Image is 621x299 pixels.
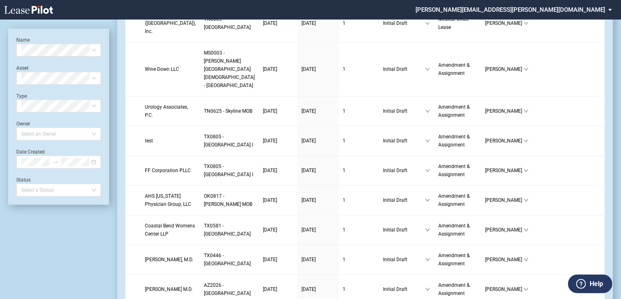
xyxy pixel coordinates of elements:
[263,137,293,145] a: [DATE]
[438,103,477,119] a: Amendment & Assignment
[204,192,255,208] a: OK0817 - [PERSON_NAME] MOB
[263,285,293,293] a: [DATE]
[343,197,346,203] span: 1
[145,12,196,34] span: MedSpa Partners (US), Inc.
[485,285,524,293] span: [PERSON_NAME]
[438,282,470,296] span: Amendment & Assignment
[438,61,477,77] a: Amendment & Assignment
[302,19,335,27] a: [DATE]
[485,65,524,73] span: [PERSON_NAME]
[524,227,529,232] span: down
[204,251,255,268] a: TX0446 - [GEOGRAPHIC_DATA]
[425,227,430,232] span: down
[343,107,375,115] a: 1
[343,168,346,173] span: 1
[302,255,335,264] a: [DATE]
[343,138,346,144] span: 1
[425,168,430,173] span: down
[343,196,375,204] a: 1
[343,226,375,234] a: 1
[383,285,425,293] span: Initial Draft
[145,222,196,238] a: Coastal Bend Womens Center LLP
[263,166,293,175] a: [DATE]
[343,20,346,26] span: 1
[343,255,375,264] a: 1
[204,223,251,237] span: TX0581 - Bay Area Professional Plaza
[485,226,524,234] span: [PERSON_NAME]
[438,133,477,149] a: Amendment & Assignment
[145,65,196,73] a: Wine Down LLC
[52,159,58,165] span: swap-right
[524,257,529,262] span: down
[145,255,196,264] a: [PERSON_NAME], M.D.
[145,257,193,262] span: Elizabeth Bonefas, M.D.
[383,137,425,145] span: Initial Draft
[263,286,277,292] span: [DATE]
[204,281,255,297] a: AZ2026 - [GEOGRAPHIC_DATA]
[438,104,470,118] span: Amendment & Assignment
[204,133,255,149] a: TX0805 - [GEOGRAPHIC_DATA] I
[438,162,477,179] a: Amendment & Assignment
[302,197,316,203] span: [DATE]
[524,138,529,143] span: down
[438,134,470,148] span: Amendment & Assignment
[438,15,477,31] a: Medical Office Lease
[302,227,316,233] span: [DATE]
[383,166,425,175] span: Initial Draft
[438,222,477,238] a: Amendment & Assignment
[263,107,293,115] a: [DATE]
[204,134,253,148] span: TX0805 - SouthWest Medical Plaza I
[145,66,179,72] span: Wine Down LLC
[263,65,293,73] a: [DATE]
[263,138,277,144] span: [DATE]
[425,198,430,203] span: down
[204,193,252,207] span: OK0817 - Bailey MOB
[16,37,30,43] label: Name
[145,285,196,293] a: [PERSON_NAME] M.D.
[145,103,196,119] a: Urology Associates, P.C.
[524,109,529,113] span: down
[485,137,524,145] span: [PERSON_NAME]
[145,223,195,237] span: Coastal Bend Womens Center LLP
[302,108,316,114] span: [DATE]
[204,50,255,88] span: MS0003 - Jackson Baptist Medical Center - Belhaven
[302,66,316,72] span: [DATE]
[438,251,477,268] a: Amendment & Assignment
[590,279,603,289] label: Help
[438,223,470,237] span: Amendment & Assignment
[485,107,524,115] span: [PERSON_NAME]
[524,168,529,173] span: down
[204,164,253,177] span: TX0805 - SouthWest Medical Plaza I
[263,20,277,26] span: [DATE]
[302,137,335,145] a: [DATE]
[204,222,255,238] a: TX0581 - [GEOGRAPHIC_DATA]
[145,192,196,208] a: AHS [US_STATE] Physician Group, LLC
[425,257,430,262] span: down
[343,66,346,72] span: 1
[145,11,196,35] a: MedSpa Partners ([GEOGRAPHIC_DATA]), Inc.
[302,286,316,292] span: [DATE]
[438,192,477,208] a: Amendment & Assignment
[16,121,30,127] label: Owner
[145,168,191,173] span: FF Corporation PLLC
[425,138,430,143] span: down
[302,20,316,26] span: [DATE]
[263,257,277,262] span: [DATE]
[302,65,335,73] a: [DATE]
[204,15,255,31] a: TN0005 - [GEOGRAPHIC_DATA]
[302,107,335,115] a: [DATE]
[343,65,375,73] a: 1
[343,285,375,293] a: 1
[524,21,529,26] span: down
[425,109,430,113] span: down
[485,255,524,264] span: [PERSON_NAME]
[145,137,196,145] a: test
[302,285,335,293] a: [DATE]
[204,162,255,179] a: TX0805 - [GEOGRAPHIC_DATA] I
[145,104,188,118] span: Urology Associates, P.C.
[204,253,251,266] span: TX0446 - Museum Medical Tower
[438,62,470,76] span: Amendment & Assignment
[524,198,529,203] span: down
[302,257,316,262] span: [DATE]
[263,227,277,233] span: [DATE]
